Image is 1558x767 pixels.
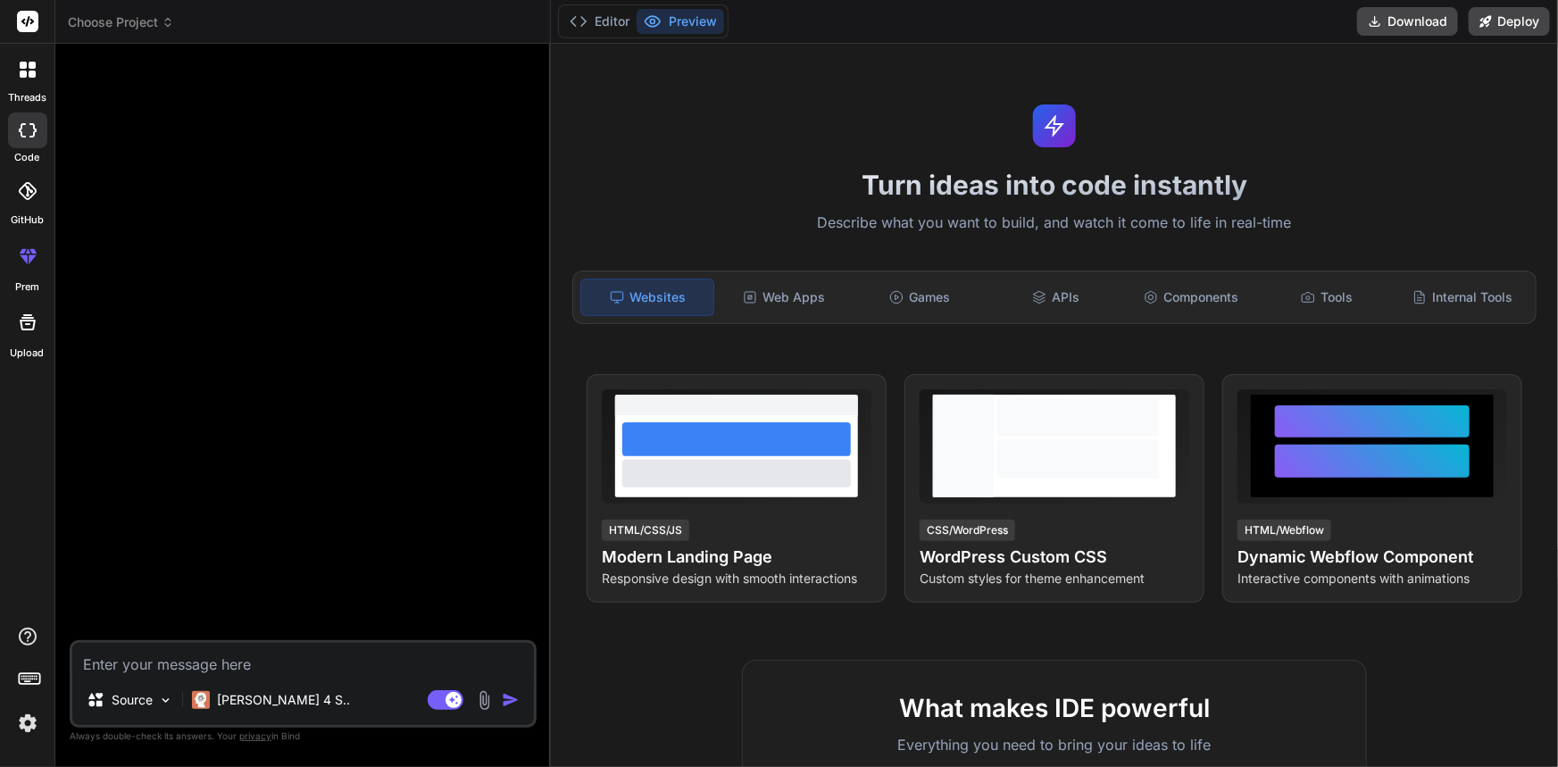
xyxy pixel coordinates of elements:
[68,13,174,31] span: Choose Project
[502,691,520,709] img: icon
[602,545,871,570] h4: Modern Landing Page
[15,279,39,295] label: prem
[1357,7,1458,36] button: Download
[602,520,689,541] div: HTML/CSS/JS
[920,520,1015,541] div: CSS/WordPress
[920,570,1189,588] p: Custom styles for theme enhancement
[771,689,1337,727] h2: What makes IDE powerful
[12,708,43,738] img: settings
[854,279,986,316] div: Games
[8,90,46,105] label: threads
[580,279,714,316] div: Websites
[1261,279,1393,316] div: Tools
[1237,570,1507,588] p: Interactive components with animations
[1396,279,1529,316] div: Internal Tools
[217,691,350,709] p: [PERSON_NAME] 4 S..
[158,693,173,708] img: Pick Models
[1469,7,1550,36] button: Deploy
[637,9,724,34] button: Preview
[562,212,1547,235] p: Describe what you want to build, and watch it come to life in real-time
[11,346,45,361] label: Upload
[1237,545,1507,570] h4: Dynamic Webflow Component
[15,150,40,165] label: code
[602,570,871,588] p: Responsive design with smooth interactions
[562,9,637,34] button: Editor
[718,279,850,316] div: Web Apps
[192,691,210,709] img: Claude 4 Sonnet
[989,279,1121,316] div: APIs
[562,169,1547,201] h1: Turn ideas into code instantly
[11,213,44,228] label: GitHub
[920,545,1189,570] h4: WordPress Custom CSS
[771,734,1337,755] p: Everything you need to bring your ideas to life
[70,728,537,745] p: Always double-check its answers. Your in Bind
[1125,279,1257,316] div: Components
[474,690,495,711] img: attachment
[1237,520,1331,541] div: HTML/Webflow
[239,730,271,741] span: privacy
[112,691,153,709] p: Source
